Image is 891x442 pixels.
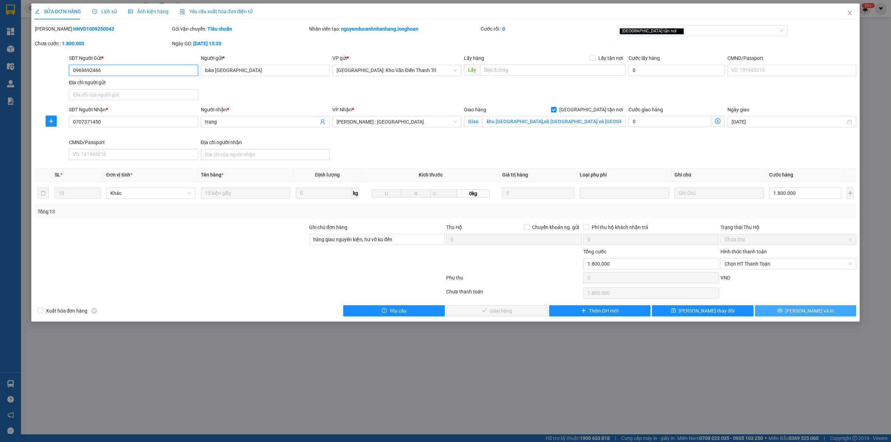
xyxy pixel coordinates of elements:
div: CMND/Passport [727,54,856,62]
span: Giao hàng [464,107,486,112]
span: user-add [320,119,325,125]
label: Cước giao hàng [629,107,663,112]
th: Loại phụ phí [577,168,672,182]
input: VD: Bàn, Ghế [201,188,290,199]
span: Tên hàng [201,172,223,177]
div: Địa chỉ người nhận [201,139,330,146]
span: dollar-circle [715,118,720,124]
span: Hồ Chí Minh : Kho Quận 12 [337,117,457,127]
span: Kích thước [419,172,443,177]
input: Ghi chú đơn hàng [309,234,445,245]
span: Chuyển khoản ng. gửi [529,223,582,231]
span: Lấy hàng [464,55,484,61]
div: VP gửi [332,54,461,62]
span: [PERSON_NAME] thay đổi [679,307,734,315]
span: Thu Hộ [446,224,462,230]
div: Chưa cước : [35,40,171,47]
label: Ghi chú đơn hàng [309,224,347,230]
input: Ghi Chú [675,188,764,199]
button: plus [847,188,853,199]
div: Chưa thanh toán [445,288,583,300]
span: Đơn vị tính [106,172,132,177]
input: Địa chỉ của người nhận [201,149,330,160]
span: picture [128,9,133,14]
b: HNVD1009250043 [73,26,114,32]
button: printer[PERSON_NAME] và In [755,305,857,316]
span: Yêu cầu [389,307,407,315]
span: Thêm ĐH mới [589,307,618,315]
div: Gói vận chuyển: [172,25,308,33]
img: icon [180,9,185,15]
div: Người gửi [201,54,330,62]
span: VND [720,275,730,281]
span: Yêu cầu xuất hóa đơn điện tử [180,9,253,14]
div: Địa chỉ người gửi [69,79,198,86]
th: Ghi chú [672,168,766,182]
span: [PERSON_NAME] và In [785,307,834,315]
input: D [372,189,401,198]
span: SL [55,172,60,177]
b: 1.800.000 [62,41,84,46]
input: Giao tận nơi [482,116,626,127]
input: R [401,189,431,198]
span: Giá trị hàng [502,172,528,177]
button: checkGiao hàng [446,305,548,316]
span: close [847,10,853,16]
button: save[PERSON_NAME] thay đổi [652,305,754,316]
input: Ngày giao [732,118,846,126]
button: exclamation-circleYêu cầu [343,305,445,316]
input: Cước lấy hàng [629,65,725,76]
span: kg [352,188,359,199]
span: Chưa thu [725,234,852,245]
div: Nhân viên tạo: [309,25,479,33]
div: Phụ thu [445,274,583,286]
span: VP Nhận [332,107,352,112]
input: Cước giao hàng [629,116,711,127]
span: edit [35,9,40,14]
div: SĐT Người Gửi [69,54,198,62]
span: Lấy [464,64,480,76]
span: info-circle [92,308,96,313]
input: Địa chỉ của người gửi [69,89,198,100]
span: SỬA ĐƠN HÀNG [35,9,81,14]
span: save [671,308,676,314]
span: Tổng cước [583,249,606,254]
span: Hà Nội: Kho Văn Điển Thanh Trì [337,65,457,76]
label: Cước lấy hàng [629,55,660,61]
b: [DATE] 15:33 [193,41,221,46]
span: [GEOGRAPHIC_DATA] tận nơi [557,106,626,113]
div: [PERSON_NAME]: [35,25,171,33]
span: Chọn HT Thanh Toán [725,259,852,269]
b: nguyenducanhnhanhang.longhoan [341,26,418,32]
div: Tổng: 13 [38,208,344,215]
button: plus [46,116,57,127]
span: exclamation-circle [382,308,387,314]
div: Cước rồi : [481,25,616,33]
div: CMND/Passport [69,139,198,146]
b: 0 [502,26,505,32]
button: plusThêm ĐH mới [549,305,651,316]
input: 0 [502,188,574,199]
div: Trạng thái Thu Hộ [720,223,856,231]
span: Giao [464,116,482,127]
input: Dọc đường [480,64,626,76]
span: [GEOGRAPHIC_DATA] tận nơi [620,28,684,34]
div: SĐT Người Nhận [69,106,198,113]
label: Ngày giao [727,107,749,112]
span: Định lượng [315,172,340,177]
span: printer [778,308,782,314]
span: clock-circle [92,9,97,14]
span: Phí thu hộ khách nhận trả [589,223,651,231]
span: Ảnh kiện hàng [128,9,168,14]
button: Close [840,3,860,23]
span: plus [46,118,56,124]
span: plus [581,308,586,314]
label: Hình thức thanh toán [720,249,767,254]
b: Tiêu chuẩn [207,26,232,32]
span: Lịch sử [92,9,117,14]
input: C [430,189,457,198]
span: Cước hàng [769,172,793,177]
div: Ngày GD: [172,40,308,47]
span: Lấy tận nơi [596,54,626,62]
span: Xuất hóa đơn hàng [43,307,90,315]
